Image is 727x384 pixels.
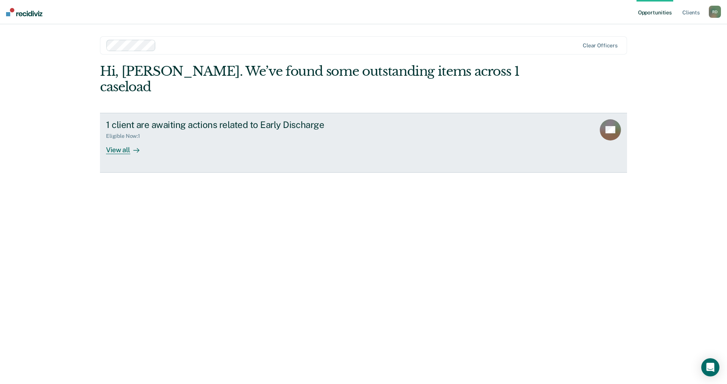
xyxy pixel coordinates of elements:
a: 1 client are awaiting actions related to Early DischargeEligible Now:1View all [100,113,627,173]
button: RD [709,6,721,18]
div: R D [709,6,721,18]
div: Open Intercom Messenger [701,358,719,376]
div: Hi, [PERSON_NAME]. We’ve found some outstanding items across 1 caseload [100,64,522,95]
div: View all [106,139,148,154]
div: 1 client are awaiting actions related to Early Discharge [106,119,372,130]
div: Eligible Now : 1 [106,133,146,139]
div: Clear officers [583,42,618,49]
img: Recidiviz [6,8,42,16]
